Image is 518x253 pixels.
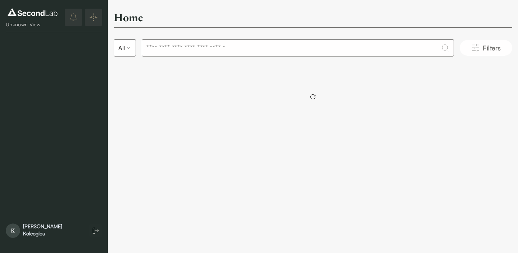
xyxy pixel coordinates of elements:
[114,39,136,57] button: Select listing type
[483,43,501,53] span: Filters
[6,21,59,28] div: Unknown View
[6,6,59,18] img: logo
[85,9,102,26] button: Expand/Collapse sidebar
[65,9,82,26] button: notifications
[460,40,512,56] button: Filters
[114,10,143,24] h2: Home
